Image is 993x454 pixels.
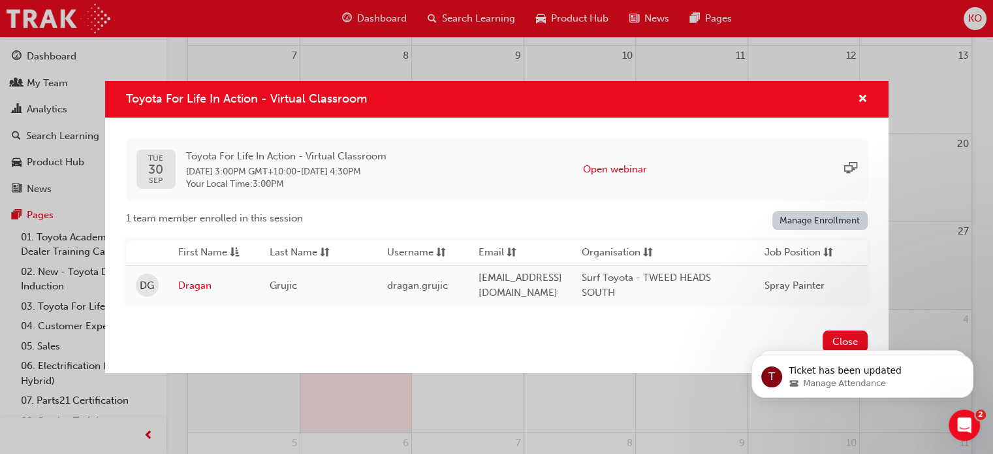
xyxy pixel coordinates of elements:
[230,245,240,261] span: asc-icon
[643,245,653,261] span: sorting-icon
[301,166,361,177] span: 30 Sep 2025 4:30PM
[27,187,234,201] div: Recent message
[26,25,91,46] img: logo
[126,211,303,226] span: 1 team member enrolled in this session
[975,410,986,420] span: 2
[14,292,247,330] div: Manage Attendance#5312 • Waiting on you
[58,221,196,231] span: We need more information
[80,233,116,247] div: • [DATE]
[140,278,154,293] span: DG
[387,245,433,261] span: Username
[732,327,993,419] iframe: Intercom notifications message
[764,280,825,291] span: Spray Painter
[479,272,562,299] span: [EMAIL_ADDRESS][DOMAIN_NAME]
[582,245,640,261] span: Organisation
[186,149,386,164] span: Toyota For Life In Action - Virtual Classroom
[126,91,367,106] span: Toyota For Life In Action - Virtual Classroom
[858,91,868,108] button: cross-icon
[436,245,446,261] span: sorting-icon
[270,245,317,261] span: Last Name
[387,280,448,291] span: dragan.grujic
[479,245,504,261] span: Email
[178,278,250,293] a: Dragan
[71,206,174,219] span: Manage Attendance
[29,366,58,376] span: Home
[26,137,235,159] p: How can we help?
[105,81,889,374] div: Toyota For Life In Action - Virtual Classroom
[507,245,516,261] span: sorting-icon
[764,245,836,261] button: Job Positionsorting-icon
[270,245,341,261] button: Last Namesorting-icon
[148,176,163,185] span: SEP
[178,245,227,261] span: First Name
[582,272,711,299] span: Surf Toyota - TWEED HEADS SOUTH
[949,410,980,441] iframe: Intercom live chat
[58,297,219,311] div: Manage Attendance
[582,245,654,261] button: Organisationsorting-icon
[202,366,234,376] span: Tickets
[186,149,386,190] div: -
[14,195,247,257] div: Profile image for TrakManage AttendanceWe need more informationTrak•[DATE]
[189,21,215,47] div: Profile image for Trak
[27,276,234,292] div: Recent ticket
[270,280,297,291] span: Grujic
[174,334,261,386] button: Tickets
[148,154,163,163] span: TUE
[844,162,857,177] span: sessionType_ONLINE_URL-icon
[186,166,296,177] span: 30 Sep 2025 3:00PM GMT+10:00
[58,311,219,325] div: #5312 • Waiting on you
[772,211,868,230] a: Manage Enrollment
[479,245,550,261] button: Emailsorting-icon
[823,245,833,261] span: sorting-icon
[26,93,235,137] p: Hi [PERSON_NAME] 👋
[320,245,330,261] span: sorting-icon
[87,334,174,386] button: Messages
[148,163,163,176] span: 30
[387,245,459,261] button: Usernamesorting-icon
[186,178,386,190] span: Your Local Time : 3:00PM
[858,94,868,106] span: cross-icon
[225,21,248,44] div: Close
[58,233,77,247] div: Trak
[764,245,821,261] span: Job Position
[13,176,248,258] div: Recent messageProfile image for TrakManage AttendanceWe need more informationTrak•[DATE]
[178,245,250,261] button: First Nameasc-icon
[583,162,647,177] button: Open webinar
[108,366,153,376] span: Messages
[27,214,53,240] div: Profile image for Trak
